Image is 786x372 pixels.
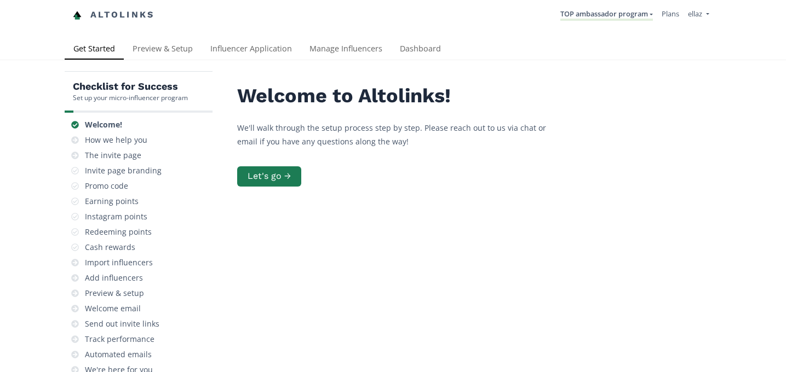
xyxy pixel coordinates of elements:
div: Track performance [85,334,154,345]
a: Dashboard [391,39,450,61]
div: Redeeming points [85,226,152,237]
p: We'll walk through the setup process step by step. Please reach out to us via chat or email if yo... [237,121,566,148]
div: Earning points [85,196,139,207]
div: Welcome! [85,119,122,130]
a: Altolinks [73,6,155,24]
button: Let's go → [237,166,301,187]
div: The invite page [85,150,141,161]
div: Automated emails [85,349,152,360]
div: Add influencers [85,272,143,283]
div: Invite page branding [85,165,162,176]
img: favicon-32x32.png [73,11,82,20]
div: Send out invite links [85,318,159,329]
a: TOP ambassador program [560,9,653,21]
a: Influencer Application [202,39,301,61]
h5: Checklist for Success [73,80,188,93]
div: Instagram points [85,211,147,222]
div: Cash rewards [85,242,135,253]
h2: Welcome to Altolinks! [237,85,566,107]
div: Import influencers [85,257,153,268]
div: How we help you [85,135,147,146]
div: Welcome email [85,303,141,314]
div: Preview & setup [85,288,144,299]
a: ellaz [688,9,709,21]
a: Manage Influencers [301,39,391,61]
div: Set up your micro-influencer program [73,93,188,102]
span: ellaz [688,9,702,19]
a: Plans [662,9,679,19]
a: Get Started [65,39,124,61]
a: Preview & Setup [124,39,202,61]
div: Promo code [85,181,128,191]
